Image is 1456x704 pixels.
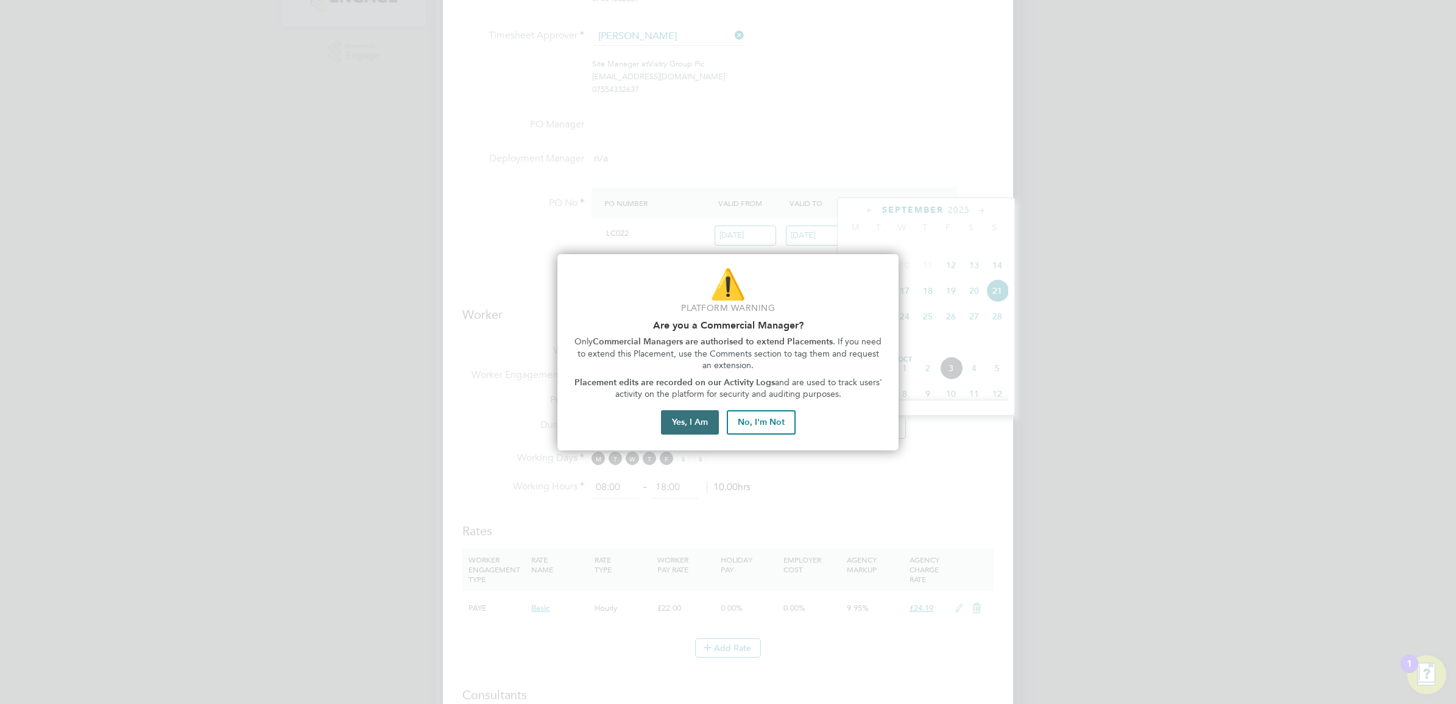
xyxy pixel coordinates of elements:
[661,410,719,435] button: Yes, I Am
[572,264,884,305] p: ⚠️
[572,302,884,315] p: Platform Warning
[557,254,899,450] div: Are you part of the Commercial Team?
[574,377,775,388] strong: Placement edits are recorded on our Activity Logs
[572,319,884,331] h2: Are you a Commercial Manager?
[727,410,796,435] button: No, I'm Not
[578,336,885,371] span: . If you need to extend this Placement, use the Comments section to tag them and request an exten...
[574,336,593,347] span: Only
[593,336,833,347] strong: Commercial Managers are authorised to extend Placements
[615,377,885,400] span: and are used to track users' activity on the platform for security and auditing purposes.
